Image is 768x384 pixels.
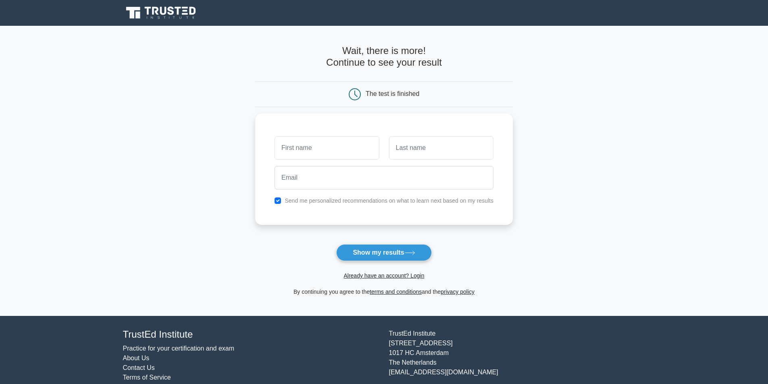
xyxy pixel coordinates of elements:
a: privacy policy [441,289,475,295]
a: Already have an account? Login [343,272,424,279]
a: About Us [123,355,150,361]
div: The test is finished [366,90,419,97]
input: First name [275,136,379,160]
button: Show my results [336,244,431,261]
div: By continuing you agree to the and the [250,287,518,297]
h4: TrustEd Institute [123,329,379,340]
h4: Wait, there is more! Continue to see your result [255,45,513,68]
a: terms and conditions [370,289,422,295]
a: Contact Us [123,364,155,371]
input: Last name [389,136,493,160]
a: Practice for your certification and exam [123,345,235,352]
a: Terms of Service [123,374,171,381]
label: Send me personalized recommendations on what to learn next based on my results [285,197,493,204]
input: Email [275,166,493,189]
